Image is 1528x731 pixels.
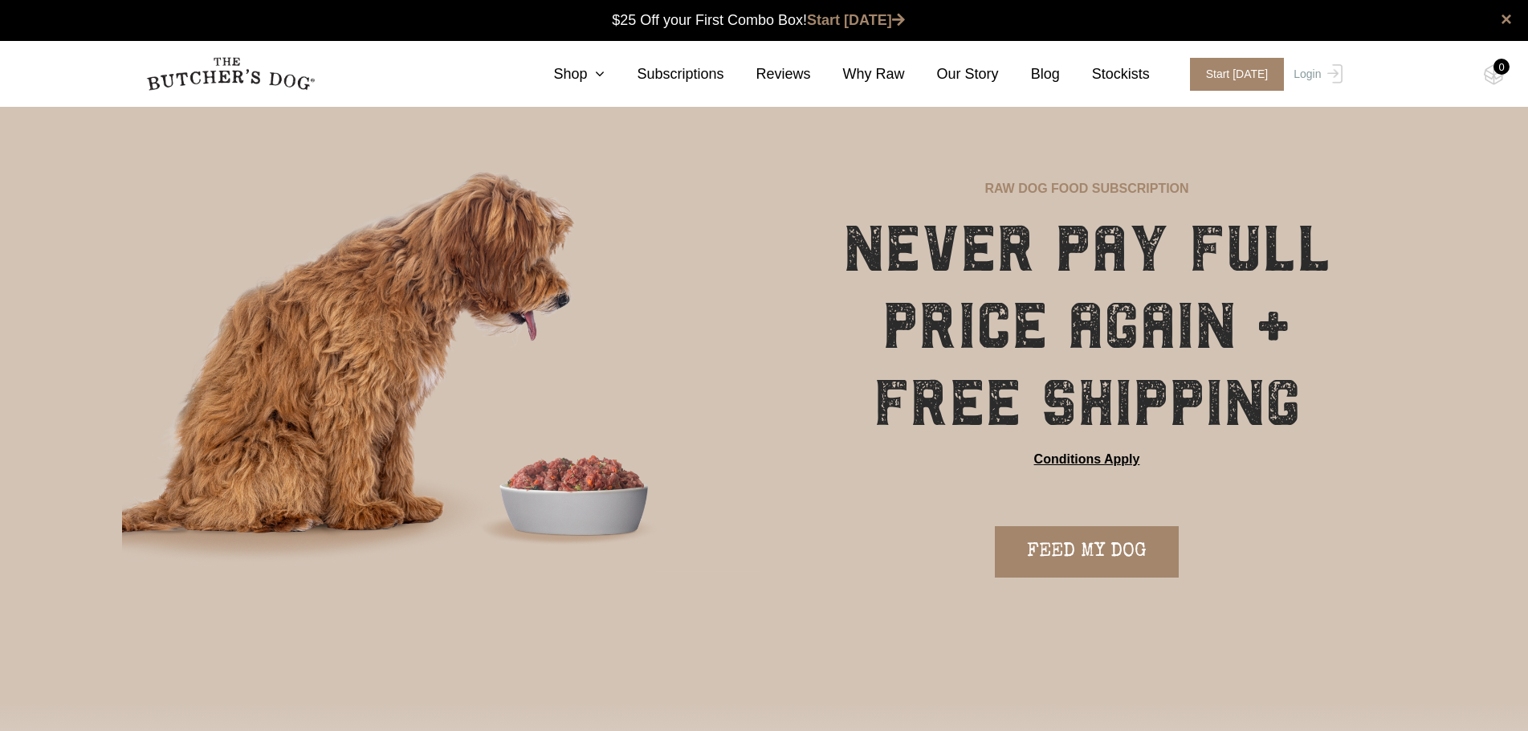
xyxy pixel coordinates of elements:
[1060,63,1150,85] a: Stockists
[995,526,1179,578] a: FEED MY DOG
[1290,58,1342,91] a: Login
[1501,10,1512,29] a: close
[811,63,905,85] a: Why Raw
[984,179,1188,198] p: RAW DOG FOOD SUBSCRIPTION
[122,106,761,639] img: blaze-subscription-hero
[521,63,605,85] a: Shop
[1493,59,1510,75] div: 0
[724,63,811,85] a: Reviews
[1034,450,1140,469] a: Conditions Apply
[999,63,1060,85] a: Blog
[807,12,905,28] a: Start [DATE]
[605,63,723,85] a: Subscriptions
[808,210,1367,442] h1: NEVER PAY FULL PRICE AGAIN + FREE SHIPPING
[905,63,999,85] a: Our Story
[1484,64,1504,85] img: TBD_Cart-Empty.png
[1190,58,1285,91] span: Start [DATE]
[1174,58,1290,91] a: Start [DATE]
